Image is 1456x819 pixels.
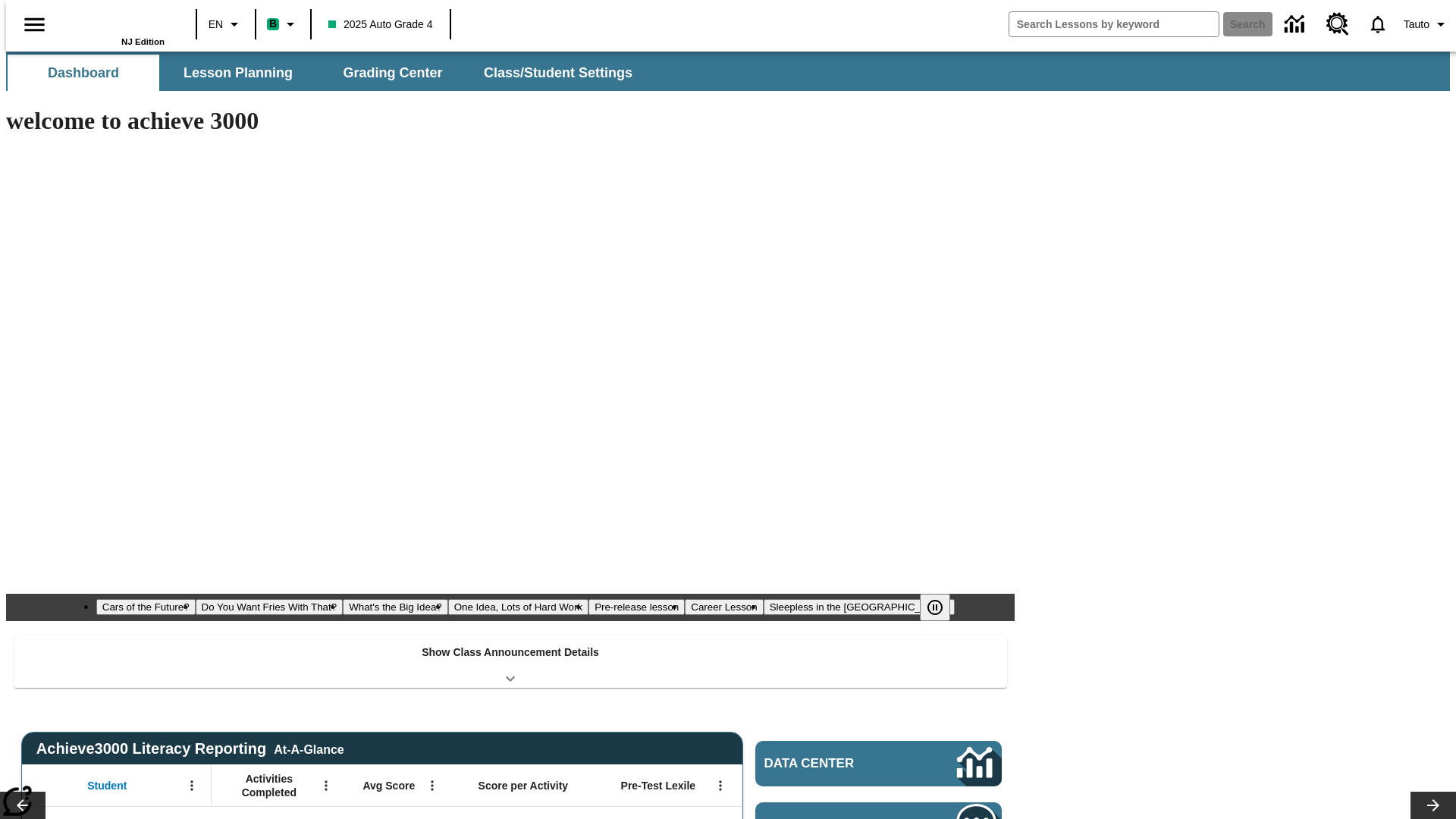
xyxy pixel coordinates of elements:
[343,599,448,615] button: Slide 3 What's the Big Idea?
[422,645,599,661] p: Show Class Announcement Details
[8,55,159,91] button: Dashboard
[421,774,444,797] button: Open Menu
[764,599,955,615] button: Slide 7 Sleepless in the Animal Kingdom
[920,594,950,621] button: Pause
[709,774,732,797] button: Open Menu
[315,774,337,797] button: Open Menu
[1358,5,1398,44] a: Notifications
[162,55,314,91] button: Lesson Planning
[87,779,127,792] span: Student
[6,52,1450,91] div: SubNavbar
[448,599,588,615] button: Slide 4 One Idea, Lots of Hard Work
[1276,4,1317,45] a: Data Center
[36,740,344,758] span: Achieve3000 Literacy Reporting
[274,740,344,757] div: At-A-Glance
[219,772,319,799] span: Activities Completed
[1404,17,1429,33] span: Tauto
[484,64,632,82] span: Class/Student Settings
[66,7,165,37] a: Home
[48,64,119,82] span: Dashboard
[588,599,685,615] button: Slide 5 Pre-release lesson
[920,594,965,621] div: Pause
[328,17,433,33] span: 2025 Auto Grade 4
[66,5,165,46] div: Home
[1009,12,1219,36] input: search field
[202,11,250,38] button: Language: EN, Select a language
[764,756,906,771] span: Data Center
[479,779,569,792] span: Score per Activity
[196,599,344,615] button: Slide 2 Do You Want Fries With That?
[317,55,469,91] button: Grading Center
[180,774,203,797] button: Open Menu
[261,11,306,38] button: Boost Class color is mint green. Change class color
[269,14,277,33] span: B
[209,17,223,33] span: EN
[6,55,646,91] div: SubNavbar
[343,64,442,82] span: Grading Center
[472,55,645,91] button: Class/Student Settings
[6,107,1015,135] h1: welcome to achieve 3000
[12,2,57,47] button: Open side menu
[621,779,696,792] span: Pre-Test Lexile
[685,599,763,615] button: Slide 6 Career Lesson
[14,635,1007,688] div: Show Class Announcement Details
[121,37,165,46] span: NJ Edition
[755,741,1002,786] a: Data Center
[96,599,196,615] button: Slide 1 Cars of the Future?
[1317,4,1358,45] a: Resource Center, Will open in new tab
[1410,792,1456,819] button: Lesson carousel, Next
[362,779,415,792] span: Avg Score
[1398,11,1456,38] button: Profile/Settings
[184,64,293,82] span: Lesson Planning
